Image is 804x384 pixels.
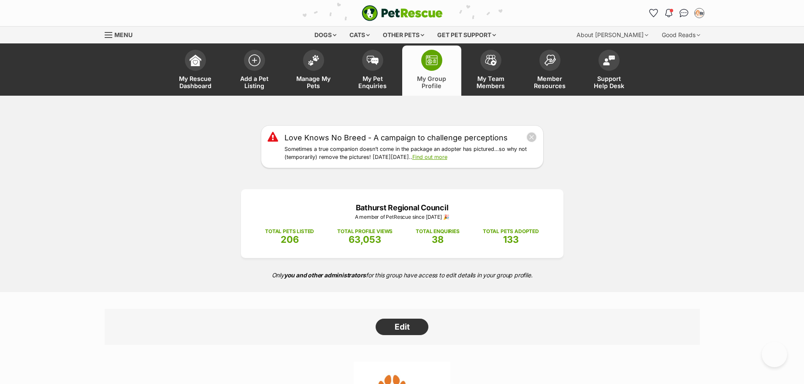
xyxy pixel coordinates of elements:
div: Cats [344,27,376,43]
a: Favourites [647,6,661,20]
div: About [PERSON_NAME] [571,27,654,43]
a: PetRescue [362,5,443,21]
img: help-desk-icon-fdf02630f3aa405de69fd3d07c3f3aa587a6932b1a1747fa1d2bba05be0121f9.svg [603,55,615,65]
span: Menu [114,31,133,38]
a: Member Resources [520,46,579,96]
a: Love Knows No Breed - A campaign to challenge perceptions [284,132,508,143]
img: pet-enquiries-icon-7e3ad2cf08bfb03b45e93fb7055b45f3efa6380592205ae92323e6603595dc1f.svg [367,56,379,65]
a: My Team Members [461,46,520,96]
p: A member of PetRescue since [DATE] 🎉 [254,213,551,221]
a: Edit [376,319,428,336]
a: Conversations [677,6,691,20]
span: Member Resources [531,75,569,89]
span: My Pet Enquiries [354,75,392,89]
a: Support Help Desk [579,46,639,96]
strong: you and other administrators [284,271,366,279]
img: notifications-46538b983faf8c2785f20acdc204bb7945ddae34d4c08c2a6579f10ce5e182be.svg [665,9,672,17]
span: 63,053 [349,234,381,245]
span: My Rescue Dashboard [176,75,214,89]
img: chat-41dd97257d64d25036548639549fe6c8038ab92f7586957e7f3b1b290dea8141.svg [679,9,688,17]
span: Support Help Desk [590,75,628,89]
a: Find out more [412,154,447,160]
p: TOTAL ENQUIRIES [416,228,459,235]
img: team-members-icon-5396bd8760b3fe7c0b43da4ab00e1e3bb1a5d9ba89233759b79545d2d3fc5d0d.svg [485,55,497,66]
a: Menu [105,27,138,42]
span: 206 [281,234,299,245]
button: My account [693,6,706,20]
p: Bathurst Regional Council [254,202,551,213]
ul: Account quick links [647,6,706,20]
img: dashboard-icon-eb2f2d2d3e046f16d808141f083e7271f6b2e854fb5c12c21221c1fb7104beca.svg [189,54,201,66]
div: Get pet support [431,27,502,43]
button: close [526,132,537,142]
iframe: Help Scout Beacon - Open [762,342,787,367]
div: Other pets [377,27,430,43]
img: logo-e224e6f780fb5917bec1dbf3a21bbac754714ae5b6737aabdf751b685950b380.svg [362,5,443,21]
img: add-pet-listing-icon-0afa8454b4691262ce3f59096e99ab1cd57d4a30225e0717b998d2c9b9846f56.svg [249,54,260,66]
span: 38 [432,234,444,245]
button: Notifications [662,6,676,20]
img: manage-my-pets-icon-02211641906a0b7f246fdf0571729dbe1e7629f14944591b6c1af311fb30b64b.svg [308,55,319,66]
img: Heidi McMahon profile pic [695,9,704,17]
div: Dogs [309,27,342,43]
div: Good Reads [656,27,706,43]
a: My Rescue Dashboard [166,46,225,96]
a: Manage My Pets [284,46,343,96]
a: My Pet Enquiries [343,46,402,96]
p: TOTAL PROFILE VIEWS [337,228,393,235]
p: TOTAL PETS LISTED [265,228,314,235]
span: Manage My Pets [295,75,333,89]
p: Sometimes a true companion doesn’t come in the package an adopter has pictured…so why not (tempor... [284,145,537,161]
span: My Team Members [472,75,510,89]
a: Add a Pet Listing [225,46,284,96]
span: Add a Pet Listing [236,75,273,89]
span: My Group Profile [413,75,451,89]
img: group-profile-icon-3fa3cf56718a62981997c0bc7e787c4b2cf8bcc04b72c1350f741eb67cf2f40e.svg [426,55,438,65]
span: 133 [503,234,519,245]
a: My Group Profile [402,46,461,96]
p: TOTAL PETS ADOPTED [483,228,539,235]
img: member-resources-icon-8e73f808a243e03378d46382f2149f9095a855e16c252ad45f914b54edf8863c.svg [544,54,556,66]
